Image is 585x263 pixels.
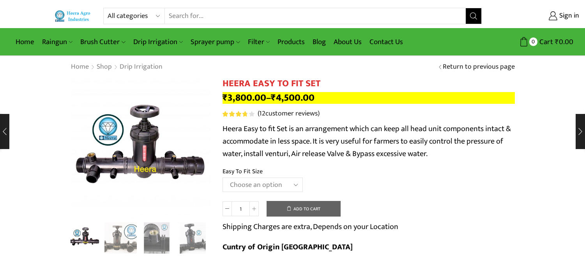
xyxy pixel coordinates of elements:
span: Sign in [557,11,579,21]
a: Home [71,62,89,72]
a: IMG_1482 [141,222,173,255]
a: IMG_1483 [177,222,209,255]
li: 3 / 8 [141,222,173,254]
a: Home [12,33,38,51]
img: Heera Easy To Fit Set [69,221,101,254]
li: 2 / 8 [104,222,137,254]
span: ₹ [271,90,276,106]
p: Heera Easy to fit Set is an arrangement which can keep all head unit components intact & accommod... [223,123,515,160]
input: Search for... [165,8,465,24]
a: (12customer reviews) [258,109,320,119]
a: IMG_1477 [104,222,137,255]
span: ₹ [555,36,559,48]
a: Return to previous page [443,62,515,72]
div: 1 / 8 [71,78,211,219]
a: Filter [244,33,274,51]
p: – [223,92,515,104]
a: Raingun [38,33,76,51]
a: Drip Irrigation [119,62,163,72]
div: Rated 3.83 out of 5 [223,111,254,117]
a: Brush Cutter [76,33,129,51]
li: 4 / 8 [177,222,209,254]
bdi: 4,500.00 [271,90,315,106]
nav: Breadcrumb [71,62,163,72]
bdi: 0.00 [555,36,573,48]
a: 0 Cart ₹0.00 [490,35,573,49]
img: Heera Easy To Fit Set [71,78,211,219]
a: About Us [330,33,366,51]
a: Contact Us [366,33,407,51]
span: Rated out of 5 based on customer ratings [223,111,247,117]
bdi: 3,800.00 [223,90,266,106]
h1: HEERA EASY TO FIT SET [223,78,515,89]
button: Add to cart [267,201,341,217]
span: 0 [529,37,537,46]
button: Search button [466,8,481,24]
span: ₹ [223,90,228,106]
a: Shop [96,62,112,72]
span: 12 [223,111,256,117]
span: 12 [259,108,265,119]
a: Blog [309,33,330,51]
b: Cuntry of Origin [GEOGRAPHIC_DATA] [223,240,353,254]
a: Products [274,33,309,51]
a: Sign in [493,9,579,23]
a: Sprayer pump [187,33,244,51]
span: Cart [537,37,553,47]
p: Shipping Charges are extra, Depends on your Location [223,220,398,233]
a: Drip Irrigation [129,33,187,51]
input: Product quantity [232,201,249,216]
label: Easy To Fit Size [223,167,263,176]
li: 1 / 8 [69,222,101,254]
